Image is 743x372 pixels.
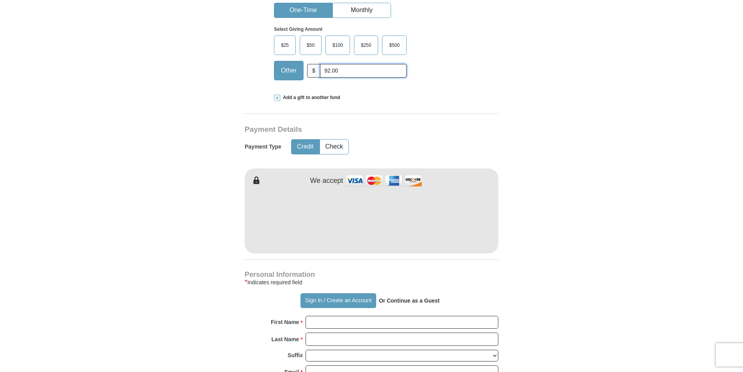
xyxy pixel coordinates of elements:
strong: Select Giving Amount [274,27,322,32]
span: Other [277,65,300,76]
strong: Suffix [288,350,303,361]
button: Sign In / Create an Account [300,293,376,308]
span: $50 [303,39,318,51]
span: Add a gift to another fund [280,94,340,101]
span: $ [307,64,320,78]
span: $25 [277,39,293,51]
h4: Personal Information [245,271,498,278]
button: Credit [292,140,319,154]
button: Monthly [333,3,391,18]
input: Other Amount [320,64,407,78]
strong: Last Name [272,334,299,345]
button: Check [320,140,348,154]
h4: We accept [310,177,343,185]
span: $500 [385,39,403,51]
span: $100 [329,39,347,51]
strong: First Name [271,317,299,328]
strong: Or Continue as a Guest [379,298,440,304]
div: Indicates required field [245,278,498,287]
span: $250 [357,39,375,51]
img: credit cards accepted [345,172,423,189]
button: One-Time [274,3,332,18]
h5: Payment Type [245,143,281,150]
h3: Payment Details [245,125,444,134]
